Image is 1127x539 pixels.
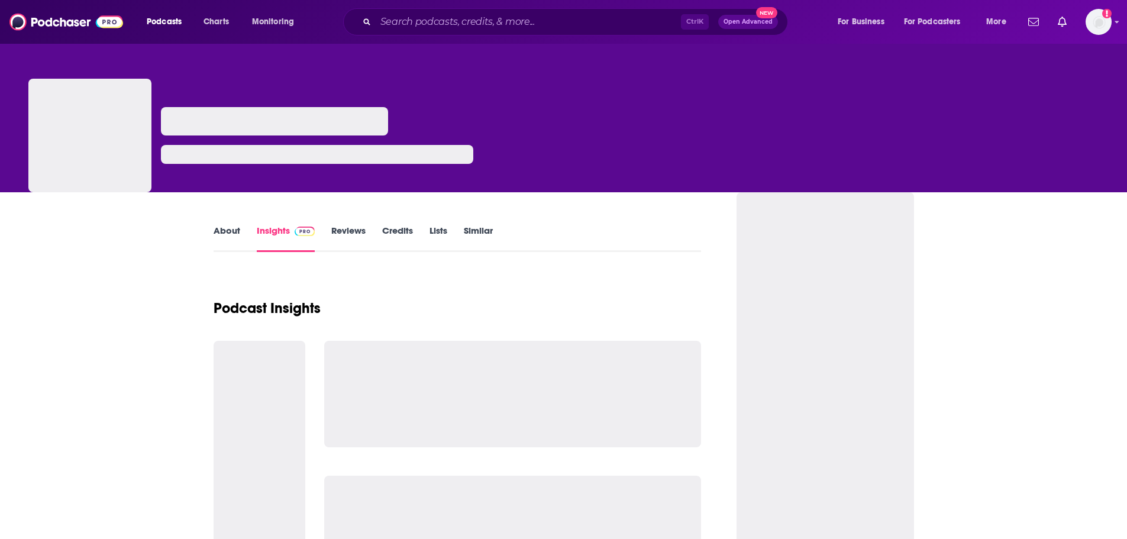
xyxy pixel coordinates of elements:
[978,12,1021,31] button: open menu
[1053,12,1071,32] a: Show notifications dropdown
[214,299,321,317] h1: Podcast Insights
[896,12,978,31] button: open menu
[756,7,777,18] span: New
[986,14,1006,30] span: More
[1102,9,1112,18] svg: Add a profile image
[838,14,884,30] span: For Business
[829,12,899,31] button: open menu
[1023,12,1044,32] a: Show notifications dropdown
[147,14,182,30] span: Podcasts
[295,227,315,236] img: Podchaser Pro
[681,14,709,30] span: Ctrl K
[244,12,309,31] button: open menu
[354,8,799,35] div: Search podcasts, credits, & more...
[464,225,493,252] a: Similar
[204,14,229,30] span: Charts
[138,12,197,31] button: open menu
[718,15,778,29] button: Open AdvancedNew
[1086,9,1112,35] img: User Profile
[331,225,366,252] a: Reviews
[9,11,123,33] img: Podchaser - Follow, Share and Rate Podcasts
[1086,9,1112,35] span: Logged in as MattieVG
[1086,9,1112,35] button: Show profile menu
[430,225,447,252] a: Lists
[904,14,961,30] span: For Podcasters
[214,225,240,252] a: About
[252,14,294,30] span: Monitoring
[382,225,413,252] a: Credits
[724,19,773,25] span: Open Advanced
[257,225,315,252] a: InsightsPodchaser Pro
[196,12,236,31] a: Charts
[376,12,681,31] input: Search podcasts, credits, & more...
